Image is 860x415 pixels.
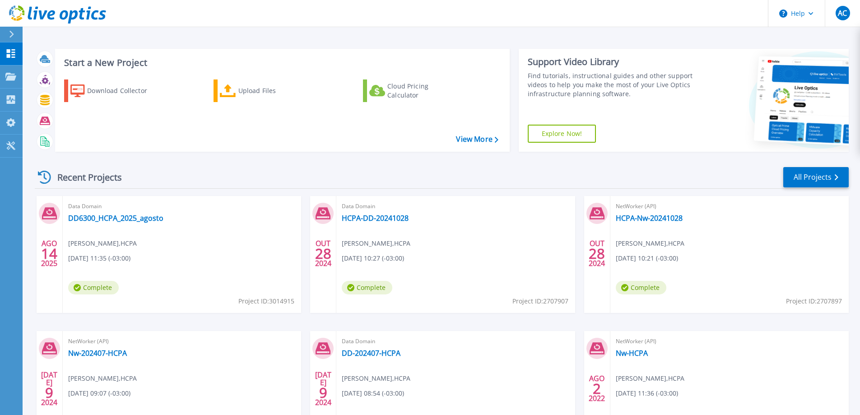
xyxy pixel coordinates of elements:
a: Explore Now! [528,125,596,143]
div: AGO 2022 [588,372,605,405]
span: [PERSON_NAME] , HCPA [616,373,684,383]
span: [DATE] 11:36 (-03:00) [616,388,678,398]
span: NetWorker (API) [616,201,843,211]
div: OUT 2024 [588,237,605,270]
a: Download Collector [64,79,165,102]
span: Complete [342,281,392,294]
span: 28 [315,250,331,257]
span: [PERSON_NAME] , HCPA [68,373,137,383]
div: AGO 2025 [41,237,58,270]
div: Upload Files [238,82,311,100]
h3: Start a New Project [64,58,498,68]
a: HCPA-DD-20241028 [342,214,409,223]
span: NetWorker (API) [68,336,296,346]
span: Complete [616,281,666,294]
span: Complete [68,281,119,294]
a: HCPA-Nw-20241028 [616,214,683,223]
span: Data Domain [68,201,296,211]
span: Project ID: 2707907 [512,296,568,306]
span: Project ID: 3014915 [238,296,294,306]
span: [DATE] 09:07 (-03:00) [68,388,130,398]
div: Support Video Library [528,56,696,68]
span: 14 [41,250,57,257]
span: 9 [319,389,327,396]
a: All Projects [783,167,849,187]
a: Nw-202407-HCPA [68,349,127,358]
span: AC [838,9,847,17]
div: [DATE] 2024 [315,372,332,405]
a: Cloud Pricing Calculator [363,79,464,102]
span: [PERSON_NAME] , HCPA [342,238,410,248]
a: View More [456,135,498,144]
div: [DATE] 2024 [41,372,58,405]
div: Find tutorials, instructional guides and other support videos to help you make the most of your L... [528,71,696,98]
div: Cloud Pricing Calculator [387,82,460,100]
span: [PERSON_NAME] , HCPA [68,238,137,248]
span: [DATE] 11:35 (-03:00) [68,253,130,263]
span: [DATE] 08:54 (-03:00) [342,388,404,398]
span: [DATE] 10:27 (-03:00) [342,253,404,263]
a: DD-202407-HCPA [342,349,400,358]
span: 28 [589,250,605,257]
span: [PERSON_NAME] , HCPA [342,373,410,383]
span: Data Domain [342,336,569,346]
span: 9 [45,389,53,396]
span: [PERSON_NAME] , HCPA [616,238,684,248]
a: Upload Files [214,79,314,102]
a: Nw-HCPA [616,349,648,358]
a: DD6300_HCPA_2025_agosto [68,214,163,223]
div: OUT 2024 [315,237,332,270]
div: Download Collector [87,82,159,100]
span: Project ID: 2707897 [786,296,842,306]
span: [DATE] 10:21 (-03:00) [616,253,678,263]
span: 2 [593,385,601,392]
span: Data Domain [342,201,569,211]
span: NetWorker (API) [616,336,843,346]
div: Recent Projects [35,166,134,188]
